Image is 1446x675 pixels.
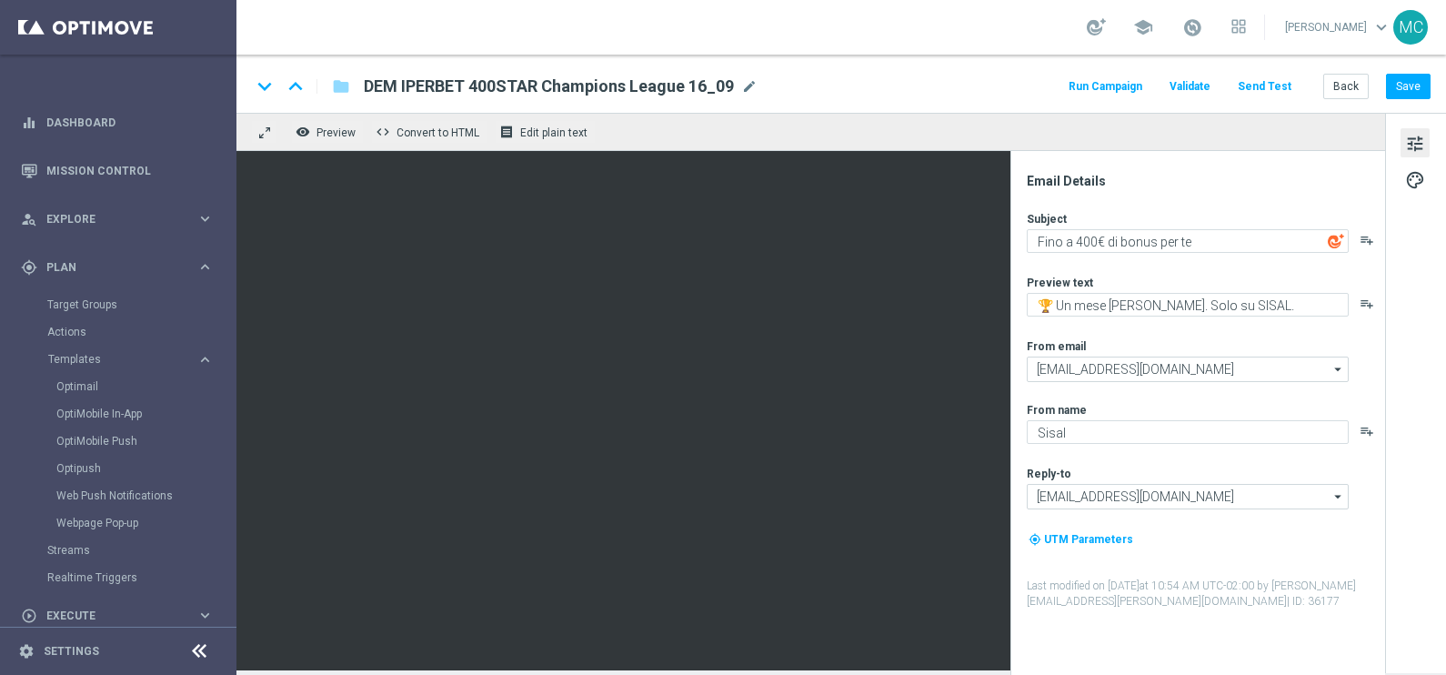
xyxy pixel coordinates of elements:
[21,608,196,624] div: Execute
[56,428,235,455] div: OptiMobile Push
[20,609,215,623] button: play_circle_outline Execute keyboard_arrow_right
[741,78,758,95] span: mode_edit
[1405,132,1425,156] span: tune
[196,351,214,368] i: keyboard_arrow_right
[56,461,189,476] a: Optipush
[46,146,214,195] a: Mission Control
[21,211,196,227] div: Explore
[1027,357,1349,382] input: Select
[56,434,189,448] a: OptiMobile Push
[56,509,235,537] div: Webpage Pop-up
[47,325,189,339] a: Actions
[1027,212,1067,227] label: Subject
[1330,485,1348,509] i: arrow_drop_down
[20,116,215,130] button: equalizer Dashboard
[376,125,390,139] span: code
[56,482,235,509] div: Web Push Notifications
[1405,168,1425,192] span: palette
[397,126,479,139] span: Convert to HTML
[21,115,37,131] i: equalizer
[1027,467,1071,481] label: Reply-to
[196,258,214,276] i: keyboard_arrow_right
[296,125,310,139] i: remove_red_eye
[330,72,352,101] button: folder
[1027,339,1086,354] label: From email
[1393,10,1428,45] div: MC
[44,646,99,657] a: Settings
[47,291,235,318] div: Target Groups
[20,164,215,178] button: Mission Control
[1027,529,1135,549] button: my_location UTM Parameters
[1323,74,1369,99] button: Back
[1401,165,1430,194] button: palette
[1287,595,1340,608] span: | ID: 36177
[56,400,235,428] div: OptiMobile In-App
[21,211,37,227] i: person_search
[291,120,364,144] button: remove_red_eye Preview
[1029,533,1041,546] i: my_location
[196,210,214,227] i: keyboard_arrow_right
[48,354,178,365] span: Templates
[1027,579,1383,610] label: Last modified on [DATE] at 10:54 AM UTC-02:00 by [PERSON_NAME][EMAIL_ADDRESS][PERSON_NAME][DOMAIN...
[1401,128,1430,157] button: tune
[1235,75,1294,99] button: Send Test
[56,379,189,394] a: Optimail
[46,214,196,225] span: Explore
[1360,424,1374,438] button: playlist_add
[1027,173,1383,189] div: Email Details
[21,98,214,146] div: Dashboard
[46,98,214,146] a: Dashboard
[1133,17,1153,37] span: school
[47,318,235,346] div: Actions
[56,516,189,530] a: Webpage Pop-up
[56,407,189,421] a: OptiMobile In-App
[47,543,189,558] a: Streams
[46,262,196,273] span: Plan
[21,259,196,276] div: Plan
[47,537,235,564] div: Streams
[1330,358,1348,381] i: arrow_drop_down
[20,212,215,227] button: person_search Explore keyboard_arrow_right
[1360,297,1374,311] button: playlist_add
[520,126,587,139] span: Edit plain text
[1360,233,1374,247] button: playlist_add
[56,489,189,503] a: Web Push Notifications
[1027,484,1349,509] input: Select
[56,373,235,400] div: Optimail
[47,570,189,585] a: Realtime Triggers
[495,120,596,144] button: receipt Edit plain text
[499,125,514,139] i: receipt
[316,126,356,139] span: Preview
[47,297,189,312] a: Target Groups
[1283,14,1393,41] a: [PERSON_NAME]keyboard_arrow_down
[1027,403,1087,418] label: From name
[1027,276,1093,290] label: Preview text
[1066,75,1145,99] button: Run Campaign
[20,260,215,275] button: gps_fixed Plan keyboard_arrow_right
[56,455,235,482] div: Optipush
[1386,74,1431,99] button: Save
[1167,75,1213,99] button: Validate
[364,76,734,97] span: DEM IPERBET 400STAR Champions League 16_09
[196,607,214,624] i: keyboard_arrow_right
[18,643,35,660] i: settings
[21,259,37,276] i: gps_fixed
[371,120,487,144] button: code Convert to HTML
[47,564,235,591] div: Realtime Triggers
[21,146,214,195] div: Mission Control
[1044,533,1133,546] span: UTM Parameters
[332,76,350,97] i: folder
[21,608,37,624] i: play_circle_outline
[46,610,196,621] span: Execute
[47,352,215,367] button: Templates keyboard_arrow_right
[1328,233,1344,249] img: optiGenie.svg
